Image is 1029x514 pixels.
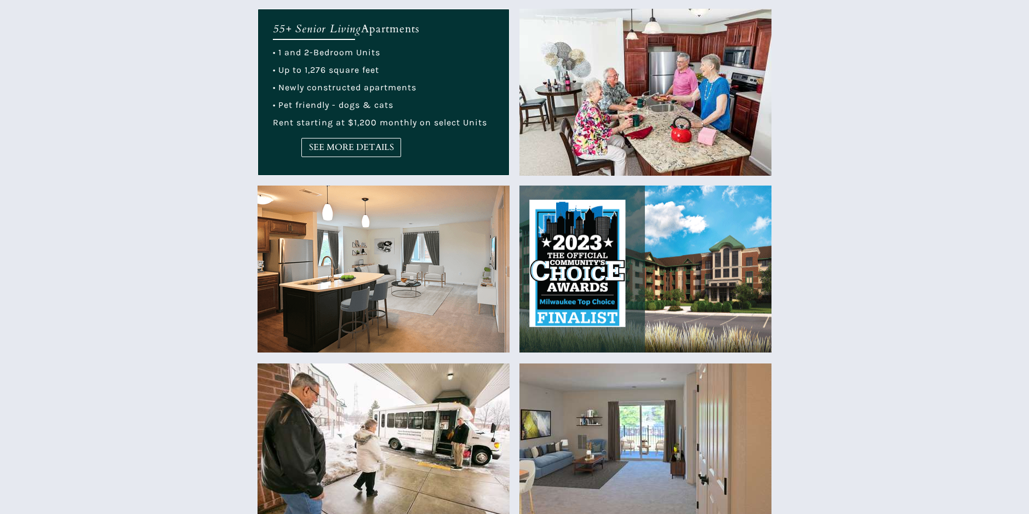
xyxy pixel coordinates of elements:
em: 55+ Senior Living [273,21,361,36]
span: SEE MORE DETAILS [302,142,401,153]
a: SEE MORE DETAILS [301,138,401,157]
span: • Pet friendly - dogs & cats [273,100,393,110]
span: • Up to 1,276 square feet [273,65,379,75]
span: Rent starting at $1,200 monthly on select Units [273,117,487,128]
span: • Newly constructed apartments [273,82,416,93]
span: Apartments [361,21,420,36]
span: • 1 and 2-Bedroom Units [273,47,380,57]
